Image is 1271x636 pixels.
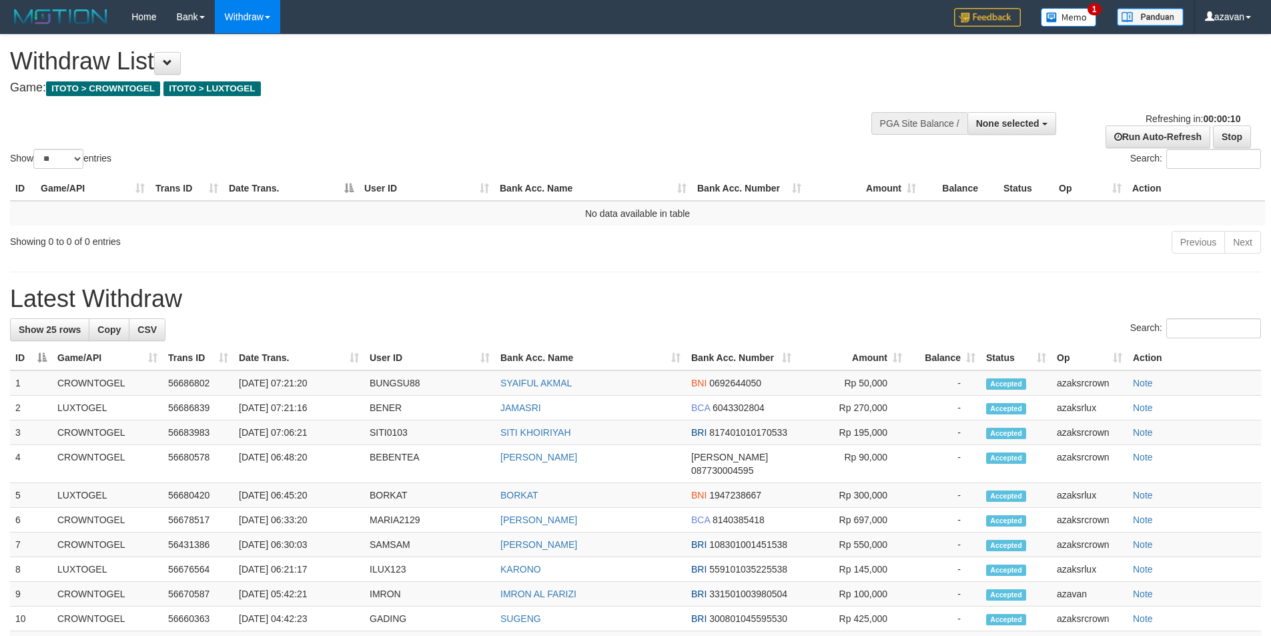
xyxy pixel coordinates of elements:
[10,81,834,95] h4: Game:
[52,582,163,607] td: CROWNTOGEL
[35,176,150,201] th: Game/API: activate to sort column ascending
[1166,149,1261,169] input: Search:
[10,445,52,483] td: 4
[234,582,364,607] td: [DATE] 05:42:21
[500,589,576,599] a: IMRON AL FARIZI
[1051,582,1128,607] td: azavan
[234,346,364,370] th: Date Trans.: activate to sort column ascending
[797,445,907,483] td: Rp 90,000
[46,81,160,96] span: ITOTO > CROWNTOGEL
[1088,3,1102,15] span: 1
[234,607,364,631] td: [DATE] 04:42:23
[495,346,686,370] th: Bank Acc. Name: activate to sort column ascending
[163,557,234,582] td: 56676564
[234,445,364,483] td: [DATE] 06:48:20
[10,607,52,631] td: 10
[1053,176,1127,201] th: Op: activate to sort column ascending
[89,318,129,341] a: Copy
[137,324,157,335] span: CSV
[1051,557,1128,582] td: azaksrlux
[33,149,83,169] select: Showentries
[691,589,707,599] span: BRI
[709,490,761,501] span: Copy 1947238667 to clipboard
[10,396,52,420] td: 2
[500,402,541,413] a: JAMASRI
[1133,402,1153,413] a: Note
[986,491,1026,502] span: Accepted
[907,483,981,508] td: -
[1117,8,1184,26] img: panduan.png
[797,420,907,445] td: Rp 195,000
[907,370,981,396] td: -
[691,427,707,438] span: BRI
[691,465,753,476] span: Copy 087730004595 to clipboard
[907,420,981,445] td: -
[709,613,787,624] span: Copy 300801045595530 to clipboard
[691,539,707,550] span: BRI
[1133,564,1153,575] a: Note
[364,557,495,582] td: ILUX123
[709,589,787,599] span: Copy 331501003980504 to clipboard
[1166,318,1261,338] input: Search:
[976,118,1039,129] span: None selected
[1130,149,1261,169] label: Search:
[691,490,707,501] span: BNI
[907,396,981,420] td: -
[797,508,907,533] td: Rp 697,000
[797,607,907,631] td: Rp 425,000
[986,565,1026,576] span: Accepted
[797,370,907,396] td: Rp 50,000
[234,420,364,445] td: [DATE] 07:06:21
[986,428,1026,439] span: Accepted
[691,613,707,624] span: BRI
[709,539,787,550] span: Copy 108301001451538 to clipboard
[500,564,541,575] a: KARONO
[500,452,577,462] a: [PERSON_NAME]
[907,582,981,607] td: -
[797,557,907,582] td: Rp 145,000
[234,483,364,508] td: [DATE] 06:45:20
[163,445,234,483] td: 56680578
[364,483,495,508] td: BORKAT
[10,533,52,557] td: 7
[364,607,495,631] td: GADING
[807,176,921,201] th: Amount: activate to sort column ascending
[1051,607,1128,631] td: azaksrcrown
[1133,490,1153,501] a: Note
[500,427,571,438] a: SITI KHOIRIYAH
[10,370,52,396] td: 1
[500,539,577,550] a: [PERSON_NAME]
[224,176,359,201] th: Date Trans.: activate to sort column descending
[686,346,797,370] th: Bank Acc. Number: activate to sort column ascending
[163,420,234,445] td: 56683983
[10,557,52,582] td: 8
[1224,231,1261,254] a: Next
[364,346,495,370] th: User ID: activate to sort column ascending
[1051,445,1128,483] td: azaksrcrown
[1128,346,1261,370] th: Action
[364,420,495,445] td: SITI0103
[52,346,163,370] th: Game/API: activate to sort column ascending
[10,149,111,169] label: Show entries
[709,378,761,388] span: Copy 0692644050 to clipboard
[1051,533,1128,557] td: azaksrcrown
[692,176,807,201] th: Bank Acc. Number: activate to sort column ascending
[1051,420,1128,445] td: azaksrcrown
[234,533,364,557] td: [DATE] 06:30:03
[1133,452,1153,462] a: Note
[500,378,572,388] a: SYAIFUL AKMAL
[163,483,234,508] td: 56680420
[97,324,121,335] span: Copy
[921,176,998,201] th: Balance
[10,176,35,201] th: ID
[713,402,765,413] span: Copy 6043302804 to clipboard
[52,396,163,420] td: LUXTOGEL
[907,533,981,557] td: -
[52,508,163,533] td: CROWNTOGEL
[10,318,89,341] a: Show 25 rows
[986,540,1026,551] span: Accepted
[10,7,111,27] img: MOTION_logo.png
[691,564,707,575] span: BRI
[1051,396,1128,420] td: azaksrlux
[1213,125,1251,148] a: Stop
